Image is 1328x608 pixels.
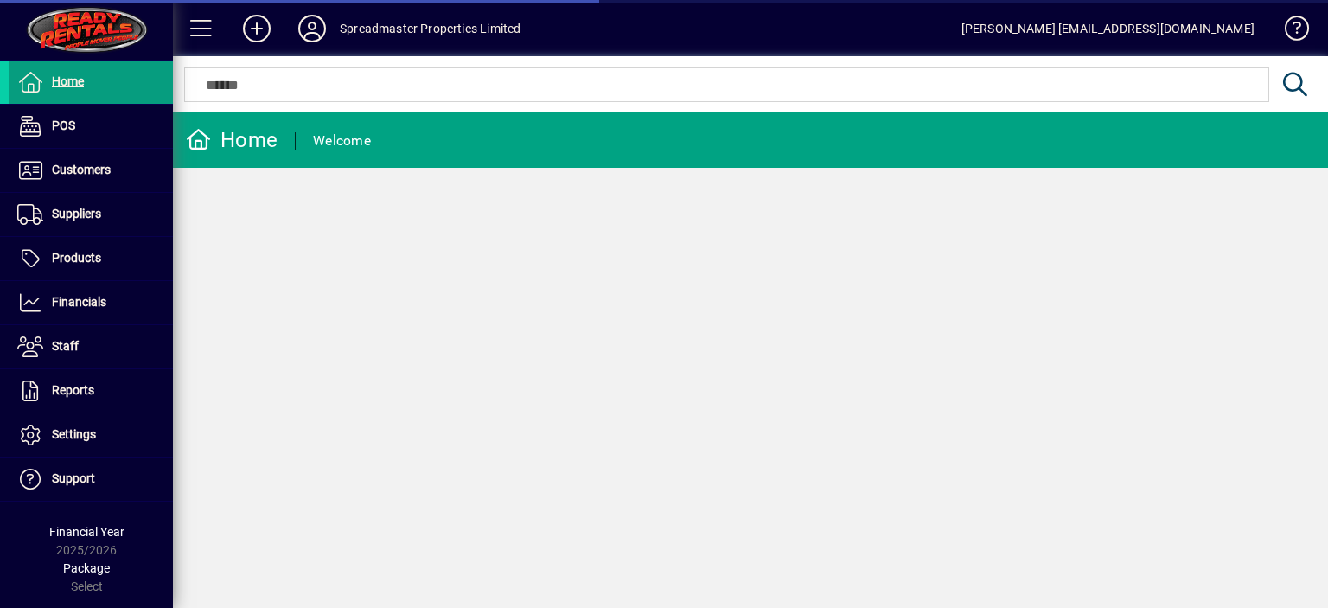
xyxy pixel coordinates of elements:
[52,74,84,88] span: Home
[284,13,340,44] button: Profile
[63,561,110,575] span: Package
[52,207,101,221] span: Suppliers
[9,413,173,457] a: Settings
[9,237,173,280] a: Products
[52,295,106,309] span: Financials
[961,15,1255,42] div: [PERSON_NAME] [EMAIL_ADDRESS][DOMAIN_NAME]
[9,369,173,413] a: Reports
[9,281,173,324] a: Financials
[340,15,520,42] div: Spreadmaster Properties Limited
[229,13,284,44] button: Add
[313,127,371,155] div: Welcome
[52,339,79,353] span: Staff
[52,251,101,265] span: Products
[52,383,94,397] span: Reports
[9,193,173,236] a: Suppliers
[52,427,96,441] span: Settings
[9,458,173,501] a: Support
[52,471,95,485] span: Support
[1272,3,1306,60] a: Knowledge Base
[49,525,124,539] span: Financial Year
[52,163,111,176] span: Customers
[9,149,173,192] a: Customers
[52,118,75,132] span: POS
[9,105,173,148] a: POS
[186,126,278,154] div: Home
[9,325,173,368] a: Staff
